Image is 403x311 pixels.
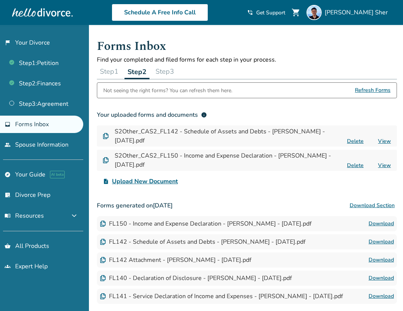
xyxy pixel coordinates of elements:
[100,221,106,227] img: Document
[378,138,391,145] a: View
[5,40,11,46] span: flag_2
[247,9,253,15] span: phone_in_talk
[345,137,366,145] button: Delete
[100,274,292,282] div: FL140 - Declaration of Disclosure - [PERSON_NAME] - [DATE].pdf
[256,9,285,16] span: Get Support
[5,142,11,148] span: people
[100,275,106,281] img: Document
[369,274,394,283] a: Download
[100,239,106,245] img: Document
[5,213,11,219] span: menu_book
[291,8,300,17] span: shopping_cart
[355,83,391,98] span: Refresh Forms
[50,171,65,178] span: AI beta
[103,157,109,163] img: Document
[103,83,232,98] div: Not seeing the right forms? You can refresh them here.
[369,237,394,246] a: Download
[100,238,305,246] div: FL142 - Schedule of Assets and Debts - [PERSON_NAME] - [DATE].pdf
[100,257,106,263] img: Document
[115,127,342,145] h4: S2Other_CAS2_FL142 - Schedule of Assets and Debts - [PERSON_NAME] - [DATE].pdf
[307,5,322,20] img: Omar Sher
[97,110,207,119] div: Your uploaded forms and documents
[112,177,178,186] span: Upload New Document
[369,255,394,265] a: Download
[124,64,149,79] button: Step2
[247,9,285,16] a: phone_in_talkGet Support
[100,293,106,299] img: Document
[97,56,397,64] p: Find your completed and filed forms for each step in your process.
[103,178,109,184] span: upload_file
[5,192,11,198] span: list_alt_check
[100,292,343,300] div: FL141 - Service Declaration of Income and Expenses - [PERSON_NAME] - [DATE].pdf
[97,37,397,56] h1: Forms Inbox
[365,275,403,311] iframe: Chat Widget
[103,133,109,139] img: Document
[15,120,49,128] span: Forms Inbox
[5,212,44,220] span: Resources
[112,4,208,21] a: Schedule A Free Info Call
[378,162,391,169] a: View
[100,220,311,228] div: FL150 - Income and Expense Declaration - [PERSON_NAME] - [DATE].pdf
[97,198,397,213] h3: Forms generated on [DATE]
[347,198,397,213] button: Download Section
[5,263,11,269] span: groups
[5,172,11,178] span: explore
[201,112,207,118] span: info
[115,151,342,169] h4: S2Other_CAS2_FL150 - Income and Expense Declaration - [PERSON_NAME] - [DATE].pdf
[152,64,177,79] button: Step3
[5,243,11,249] span: shopping_basket
[70,211,79,220] span: expand_more
[345,161,366,169] button: Delete
[100,256,251,264] div: FL142 Attachment - [PERSON_NAME] - [DATE].pdf
[97,64,121,79] button: Step1
[5,121,11,127] span: inbox
[325,8,391,17] span: [PERSON_NAME] Sher
[369,219,394,228] a: Download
